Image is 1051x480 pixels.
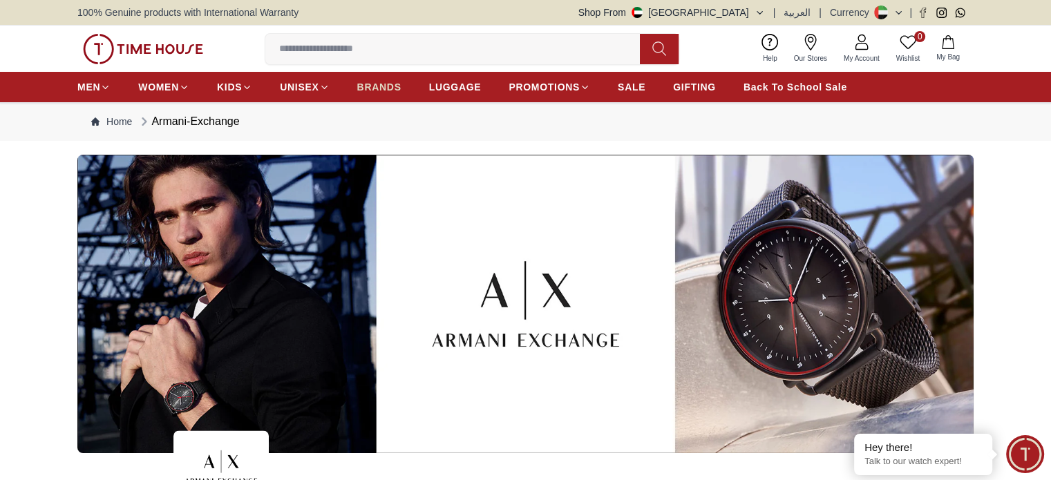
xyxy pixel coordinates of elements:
[509,80,580,94] span: PROMOTIONS
[928,32,968,65] button: My Bag
[864,456,982,468] p: Talk to our watch expert!
[838,53,885,64] span: My Account
[138,113,239,130] div: Armani-Exchange
[757,53,783,64] span: Help
[755,31,786,66] a: Help
[1006,435,1044,473] div: Chat Widget
[280,80,319,94] span: UNISEX
[744,75,847,99] a: Back To School Sale
[138,80,179,94] span: WOMEN
[788,53,833,64] span: Our Stores
[77,102,974,141] nav: Breadcrumb
[77,75,111,99] a: MEN
[357,75,401,99] a: BRANDS
[217,75,252,99] a: KIDS
[578,6,765,19] button: Shop From[GEOGRAPHIC_DATA]
[632,7,643,18] img: United Arab Emirates
[744,80,847,94] span: Back To School Sale
[618,80,645,94] span: SALE
[91,115,132,128] a: Home
[936,8,947,18] a: Instagram
[786,31,835,66] a: Our Stores
[955,8,965,18] a: Whatsapp
[891,53,925,64] span: Wishlist
[931,52,965,62] span: My Bag
[618,75,645,99] a: SALE
[429,80,482,94] span: LUGGAGE
[864,441,982,454] div: Hey there!
[138,75,189,99] a: WOMEN
[830,6,875,19] div: Currency
[784,6,811,19] button: العربية
[217,80,242,94] span: KIDS
[77,80,100,94] span: MEN
[673,75,716,99] a: GIFTING
[280,75,329,99] a: UNISEX
[819,6,822,19] span: |
[77,6,299,19] span: 100% Genuine products with International Warranty
[83,34,203,64] img: ...
[509,75,590,99] a: PROMOTIONS
[357,80,401,94] span: BRANDS
[429,75,482,99] a: LUGGAGE
[918,8,928,18] a: Facebook
[909,6,912,19] span: |
[773,6,776,19] span: |
[673,80,716,94] span: GIFTING
[77,155,974,453] img: ...
[888,31,928,66] a: 0Wishlist
[914,31,925,42] span: 0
